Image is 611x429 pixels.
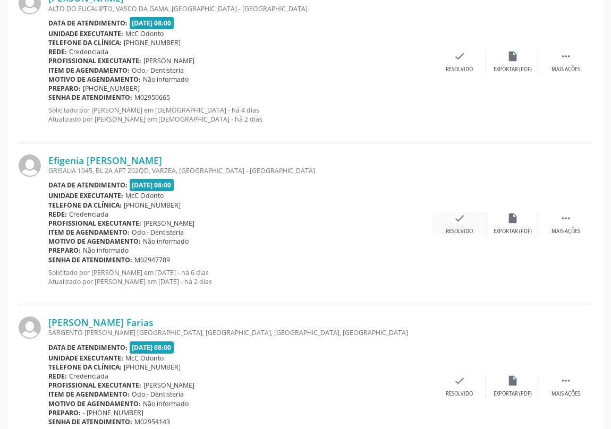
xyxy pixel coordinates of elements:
div: ALTO DO EUCALIPTO, VASCO DA GAMA, [GEOGRAPHIC_DATA] - [GEOGRAPHIC_DATA] [48,4,433,13]
span: Odo.- Dentisteria [132,66,184,75]
div: Resolvido [446,66,473,73]
b: Unidade executante: [48,191,123,200]
div: Mais ações [551,390,580,398]
b: Rede: [48,210,67,219]
span: [DATE] 08:00 [130,341,174,354]
b: Data de atendimento: [48,181,128,190]
div: SARGENTO [PERSON_NAME] [GEOGRAPHIC_DATA], [GEOGRAPHIC_DATA], [GEOGRAPHIC_DATA], [GEOGRAPHIC_DATA] [48,328,433,337]
span: Credenciada [69,210,108,219]
b: Preparo: [48,408,81,417]
img: img [19,155,41,177]
img: img [19,316,41,339]
span: [PHONE_NUMBER] [124,363,181,372]
p: Solicitado por [PERSON_NAME] em [DEMOGRAPHIC_DATA] - há 4 dias Atualizado por [PERSON_NAME] em [D... [48,106,433,124]
span: Não informado [143,237,189,246]
span: M02947789 [134,255,170,264]
span: McC Odonto [125,191,164,200]
span: Odo.- Dentisteria [132,228,184,237]
span: [DATE] 08:00 [130,179,174,191]
span: M02954143 [134,417,170,426]
b: Rede: [48,372,67,381]
span: [PHONE_NUMBER] [124,38,181,47]
b: Unidade executante: [48,29,123,38]
b: Senha de atendimento: [48,417,132,426]
i: check [454,50,465,62]
b: Senha de atendimento: [48,93,132,102]
span: McC Odonto [125,354,164,363]
span: Não informado [143,75,189,84]
div: Mais ações [551,228,580,235]
span: Odo.- Dentisteria [132,390,184,399]
span: Credenciada [69,372,108,381]
span: Não informado [83,246,129,255]
div: Mais ações [551,66,580,73]
b: Telefone da clínica: [48,201,122,210]
span: M02950665 [134,93,170,102]
div: GRISALIA 1045, BL 2A APT 202QD, VARZEA, [GEOGRAPHIC_DATA] - [GEOGRAPHIC_DATA] [48,166,433,175]
b: Data de atendimento: [48,343,128,352]
b: Telefone da clínica: [48,38,122,47]
b: Preparo: [48,84,81,93]
span: [PERSON_NAME] [143,56,194,65]
b: Unidade executante: [48,354,123,363]
b: Motivo de agendamento: [48,399,141,408]
div: Exportar (PDF) [494,228,532,235]
span: [PERSON_NAME] [143,219,194,228]
i: insert_drive_file [507,375,519,387]
a: [PERSON_NAME] Farias [48,316,154,328]
i:  [560,50,572,62]
div: Resolvido [446,390,473,398]
b: Motivo de agendamento: [48,237,141,246]
i: check [454,212,465,224]
b: Profissional executante: [48,219,141,228]
b: Senha de atendimento: [48,255,132,264]
b: Item de agendamento: [48,228,130,237]
span: Não informado [143,399,189,408]
b: Item de agendamento: [48,390,130,399]
b: Item de agendamento: [48,66,130,75]
i: check [454,375,465,387]
div: Exportar (PDF) [494,390,532,398]
b: Rede: [48,47,67,56]
b: Motivo de agendamento: [48,75,141,84]
span: - [PHONE_NUMBER] [83,408,143,417]
b: Preparo: [48,246,81,255]
b: Data de atendimento: [48,19,128,28]
div: Resolvido [446,228,473,235]
i: insert_drive_file [507,50,519,62]
span: [PHONE_NUMBER] [83,84,140,93]
div: Exportar (PDF) [494,66,532,73]
b: Telefone da clínica: [48,363,122,372]
i:  [560,375,572,387]
a: Efigenia [PERSON_NAME] [48,155,162,166]
b: Profissional executante: [48,56,141,65]
span: McC Odonto [125,29,164,38]
span: Credenciada [69,47,108,56]
span: [PHONE_NUMBER] [124,201,181,210]
i: insert_drive_file [507,212,519,224]
p: Solicitado por [PERSON_NAME] em [DATE] - há 6 dias Atualizado por [PERSON_NAME] em [DATE] - há 2 ... [48,268,433,286]
span: [DATE] 08:00 [130,17,174,29]
b: Profissional executante: [48,381,141,390]
span: [PERSON_NAME] [143,381,194,390]
i:  [560,212,572,224]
